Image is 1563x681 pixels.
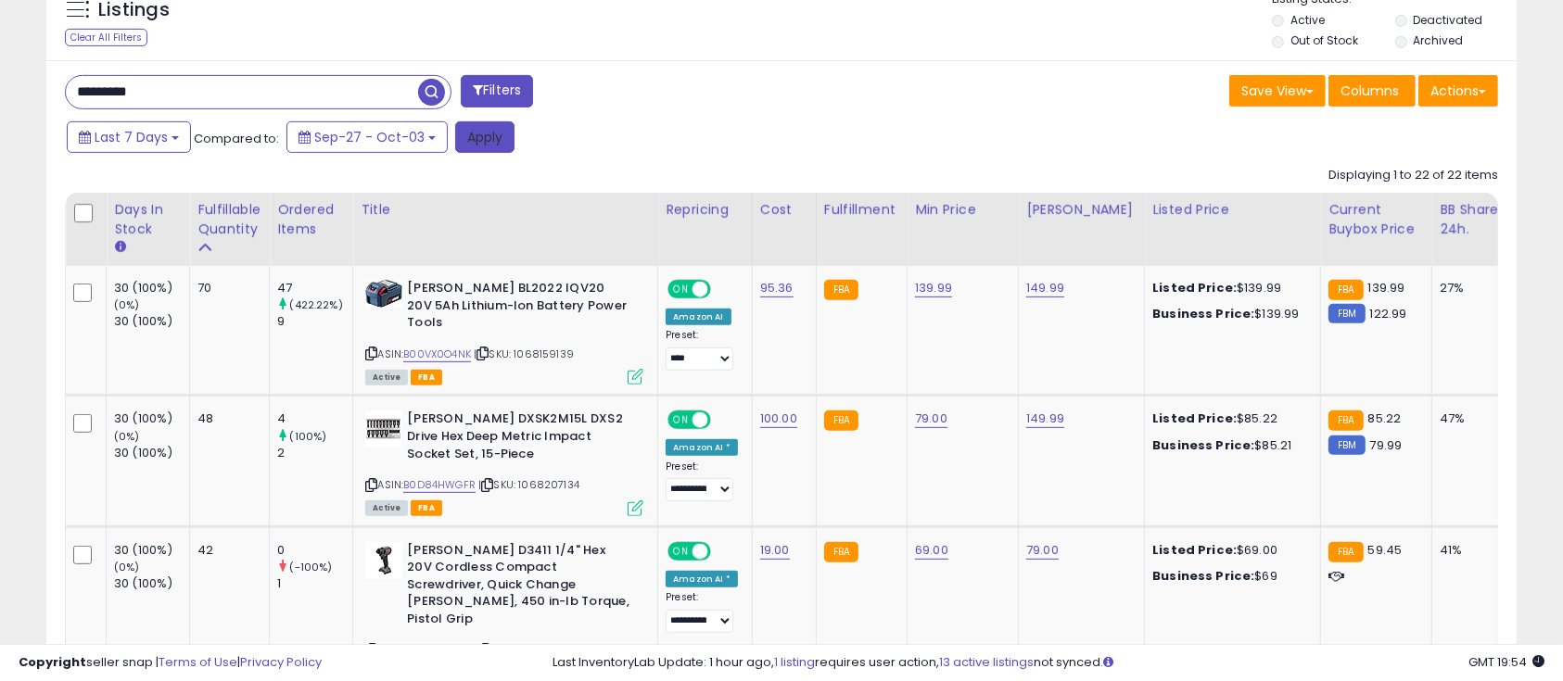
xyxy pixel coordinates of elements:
small: FBA [824,410,858,431]
div: Amazon AI [666,309,731,325]
div: $139.99 [1152,280,1306,296]
label: Active [1290,12,1325,28]
b: Listed Price: [1152,410,1237,427]
div: $69.00 [1152,542,1306,559]
span: ON [669,282,693,297]
span: 79.99 [1370,436,1403,454]
div: ASIN: [365,410,643,513]
div: 47 [277,280,352,296]
div: Cost [760,200,808,220]
div: ASIN: [365,280,643,383]
span: All listings currently available for purchase on Amazon [365,500,408,516]
span: 2025-10-11 19:54 GMT [1468,653,1544,671]
a: 19.00 [760,541,790,560]
small: (0%) [114,297,140,312]
a: 95.36 [760,279,794,297]
button: Sep-27 - Oct-03 [286,121,448,153]
span: Compared to: [194,130,279,147]
div: Days In Stock [114,200,182,239]
span: All listings currently available for purchase on Amazon [365,370,408,385]
div: 30 (100%) [114,280,189,296]
a: 69.00 [915,541,948,560]
b: Business Price: [1152,436,1254,454]
div: Title [361,200,650,220]
a: B00VX0O4NK [403,347,471,362]
div: 9 [277,313,352,330]
a: 13 active listings [939,653,1034,671]
span: Columns [1341,82,1399,100]
div: $85.22 [1152,410,1306,427]
b: Business Price: [1152,567,1254,585]
a: Terms of Use [159,653,237,671]
a: Privacy Policy [240,653,322,671]
div: 41% [1440,542,1501,559]
button: Save View [1229,75,1326,107]
div: Min Price [915,200,1010,220]
div: 30 (100%) [114,410,189,427]
div: 30 (100%) [114,542,189,559]
div: [PERSON_NAME] [1026,200,1137,220]
span: Sep-27 - Oct-03 [314,128,425,146]
small: FBA [1328,542,1363,562]
span: 59.45 [1368,541,1403,559]
a: 79.00 [915,410,947,428]
span: ON [669,412,693,428]
strong: Copyright [19,653,86,671]
label: Deactivated [1413,12,1482,28]
div: Listed Price [1152,200,1313,220]
span: | SKU: 1068207134 [478,477,579,492]
div: Amazon AI * [666,571,738,587]
div: 2 [277,445,352,461]
div: 1 [277,575,352,592]
div: BB Share 24h. [1440,200,1507,239]
div: 48 [197,410,255,427]
small: (422.22%) [289,297,342,312]
span: 122.99 [1370,305,1407,322]
div: Repricing [666,200,744,220]
small: Days In Stock. [114,239,125,256]
span: FBA [411,370,442,385]
img: 31BZ4P5+TlL._SL40_.jpg [365,542,402,579]
div: Amazon AI * [666,439,738,456]
small: (0%) [114,429,140,444]
div: 0 [277,542,352,559]
small: FBA [824,280,858,300]
span: OFF [708,412,738,428]
b: Listed Price: [1152,279,1237,296]
div: Displaying 1 to 22 of 22 items [1328,167,1498,184]
label: Archived [1413,32,1463,48]
div: Preset: [666,329,738,371]
div: Ordered Items [277,200,345,239]
div: 47% [1440,410,1501,427]
a: 139.99 [915,279,952,297]
span: 85.22 [1368,410,1402,427]
div: Fulfillment [824,200,899,220]
div: $139.99 [1152,306,1306,322]
b: Listed Price: [1152,541,1237,559]
small: FBM [1328,304,1365,323]
span: ON [669,543,693,559]
span: FBA [411,500,442,516]
small: FBA [824,542,858,562]
button: Last 7 Days [67,121,191,153]
div: Clear All Filters [65,29,147,46]
small: FBA [1328,410,1363,431]
small: FBM [1328,435,1365,455]
a: 79.00 [1026,541,1059,560]
span: OFF [708,543,738,559]
div: 30 (100%) [114,445,189,461]
div: Preset: [666,460,738,502]
div: Fulfillable Quantity [197,200,261,239]
a: B0D84HWGFR [403,477,476,493]
div: Current Buybox Price [1328,200,1424,239]
b: [PERSON_NAME] BL2022 IQV20 20V 5Ah Lithium-Ion Battery Power Tools [407,280,632,336]
div: Last InventoryLab Update: 1 hour ago, requires user action, not synced. [553,654,1544,672]
span: Last 7 Days [95,128,168,146]
span: | SKU: 1068159139 [474,347,574,361]
a: 1 listing [774,653,815,671]
div: 4 [277,410,352,427]
img: 41D9-2oyZRL._SL40_.jpg [365,410,402,448]
div: Preset: [666,591,738,633]
a: 149.99 [1026,279,1064,297]
div: 42 [197,542,255,559]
